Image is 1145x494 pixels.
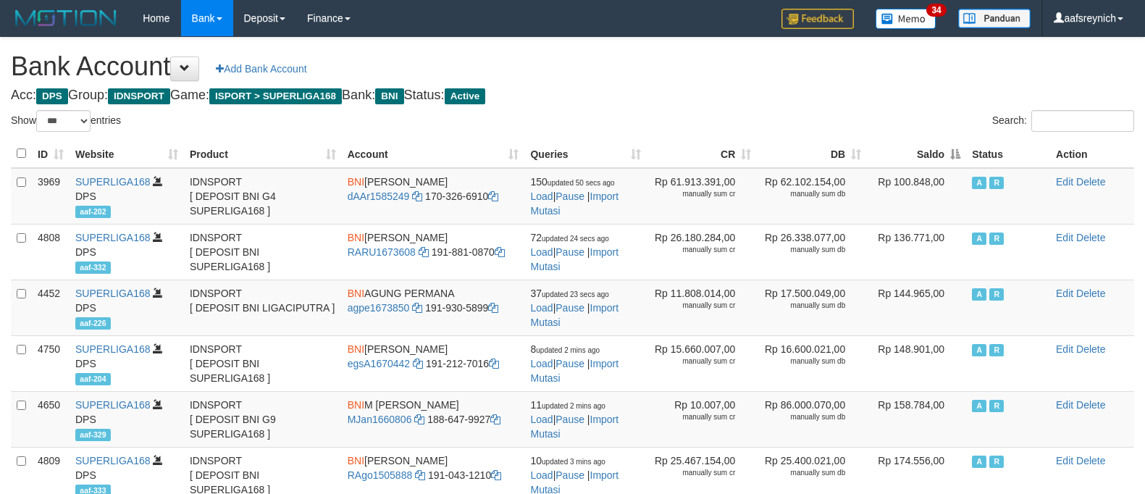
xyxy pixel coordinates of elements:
a: Load [530,302,553,314]
td: 4750 [32,335,70,391]
select: Showentries [36,110,91,132]
td: Rp 26.180.284,00 [647,224,757,280]
span: | | [530,232,618,272]
a: Edit [1056,232,1073,243]
a: Copy MJan1660806 to clipboard [414,414,424,425]
span: updated 3 mins ago [542,458,605,466]
th: Status [966,140,1050,168]
span: updated 2 mins ago [536,346,600,354]
td: 3969 [32,168,70,225]
td: Rp 11.808.014,00 [647,280,757,335]
td: Rp 136.771,00 [867,224,966,280]
a: Add Bank Account [206,56,316,81]
a: Copy egsA1670442 to clipboard [413,358,423,369]
a: Copy 1918810870 to clipboard [495,246,505,258]
td: Rp 15.660.007,00 [647,335,757,391]
a: Pause [555,246,584,258]
a: SUPERLIGA168 [75,399,151,411]
td: Rp 10.007,00 [647,391,757,447]
td: DPS [70,280,184,335]
a: Import Mutasi [530,191,618,217]
th: ID: activate to sort column ascending [32,140,70,168]
span: Active [972,288,986,301]
th: Saldo: activate to sort column descending [867,140,966,168]
span: updated 2 mins ago [542,402,605,410]
a: Pause [555,302,584,314]
span: BNI [348,343,364,355]
a: Copy RARU1673608 to clipboard [419,246,429,258]
a: RAgo1505888 [348,469,413,481]
a: Delete [1076,176,1105,188]
a: Copy agpe1673850 to clipboard [412,302,422,314]
td: [PERSON_NAME] 191-212-7016 [342,335,525,391]
a: SUPERLIGA168 [75,176,151,188]
th: Product: activate to sort column ascending [184,140,342,168]
td: Rp 16.600.021,00 [757,335,867,391]
td: DPS [70,168,184,225]
span: BNI [348,176,364,188]
span: aaf-329 [75,429,111,441]
span: BNI [348,399,364,411]
a: SUPERLIGA168 [75,232,151,243]
span: aaf-202 [75,206,111,218]
span: updated 24 secs ago [542,235,609,243]
td: Rp 158.784,00 [867,391,966,447]
td: DPS [70,224,184,280]
a: Copy RAgo1505888 to clipboard [415,469,425,481]
a: Import Mutasi [530,302,618,328]
span: DPS [36,88,68,104]
span: Running [989,344,1004,356]
td: Rp 61.913.391,00 [647,168,757,225]
span: 34 [926,4,946,17]
td: Rp 148.901,00 [867,335,966,391]
td: [PERSON_NAME] 170-326-6910 [342,168,525,225]
a: Delete [1076,399,1105,411]
td: DPS [70,391,184,447]
span: updated 50 secs ago [548,179,615,187]
div: manually sum db [763,468,845,478]
span: 8 [530,343,600,355]
td: IDNSPORT [ DEPOSIT BNI SUPERLIGA168 ] [184,335,342,391]
label: Show entries [11,110,121,132]
span: Active [972,456,986,468]
td: Rp 17.500.049,00 [757,280,867,335]
th: Account: activate to sort column ascending [342,140,525,168]
div: manually sum db [763,301,845,311]
a: Pause [555,358,584,369]
div: manually sum cr [653,412,735,422]
a: Copy 1910431210 to clipboard [491,469,501,481]
span: aaf-226 [75,317,111,330]
a: SUPERLIGA168 [75,343,151,355]
span: updated 23 secs ago [542,290,609,298]
span: 37 [530,288,608,299]
span: Running [989,288,1004,301]
span: aaf-204 [75,373,111,385]
span: 150 [530,176,614,188]
span: aaf-332 [75,261,111,274]
input: Search: [1031,110,1134,132]
div: manually sum db [763,356,845,367]
a: Pause [555,469,584,481]
a: Delete [1076,343,1105,355]
div: manually sum cr [653,301,735,311]
div: manually sum cr [653,245,735,255]
div: manually sum cr [653,356,735,367]
td: 4452 [32,280,70,335]
label: Search: [992,110,1134,132]
span: Active [972,400,986,412]
span: | | [530,176,618,217]
a: Load [530,469,553,481]
th: Website: activate to sort column ascending [70,140,184,168]
td: 4650 [32,391,70,447]
td: DPS [70,335,184,391]
div: manually sum db [763,189,845,199]
a: Edit [1056,399,1073,411]
a: Load [530,246,553,258]
a: Copy 1886479927 to clipboard [490,414,500,425]
a: dAAr1585249 [348,191,410,202]
span: | | [530,288,618,328]
td: IDNSPORT [ DEPOSIT BNI G4 SUPERLIGA168 ] [184,168,342,225]
span: | | [530,343,618,384]
a: SUPERLIGA168 [75,455,151,466]
a: Delete [1076,232,1105,243]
